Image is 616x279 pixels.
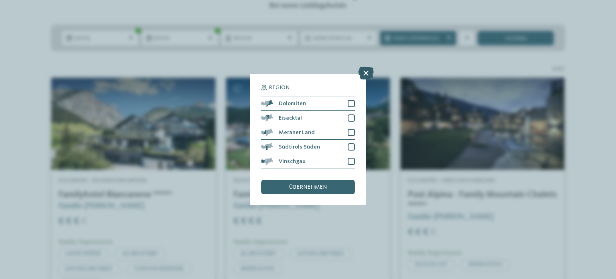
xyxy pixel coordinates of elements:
span: Dolomiten [279,101,306,106]
span: Südtirols Süden [279,144,320,150]
span: übernehmen [289,184,327,190]
span: Eisacktal [279,115,302,121]
span: Meraner Land [279,130,315,135]
span: Vinschgau [279,159,306,164]
span: Region [269,85,290,90]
